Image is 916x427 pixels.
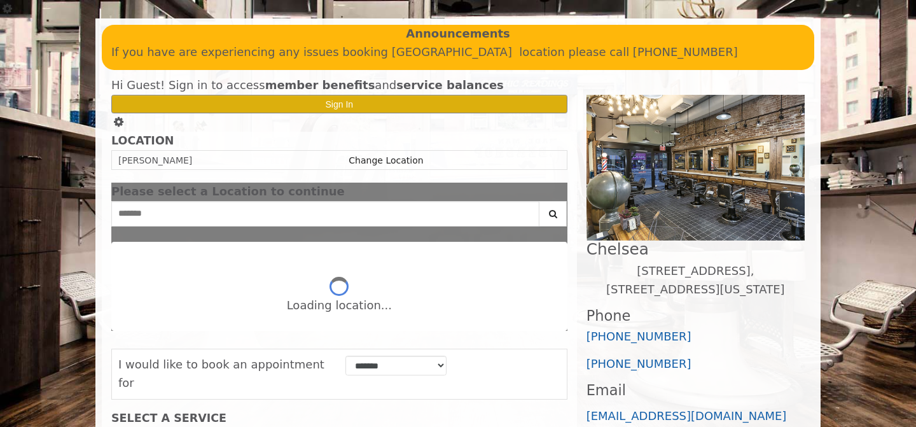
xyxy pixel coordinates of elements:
[111,185,345,198] span: Please select a Location to continue
[349,155,423,165] a: Change Location
[111,43,805,62] p: If you have are experiencing any issues booking [GEOGRAPHIC_DATA] location please call [PHONE_NUM...
[586,357,691,370] a: [PHONE_NUMBER]
[265,78,375,92] b: member benefits
[586,308,805,324] h3: Phone
[111,134,174,147] b: LOCATION
[406,25,510,43] b: Announcements
[111,201,539,227] input: Search Center
[111,201,567,233] div: Center Select
[586,330,691,343] a: [PHONE_NUMBER]
[111,76,567,95] div: Hi Guest! Sign in to access and
[546,209,560,218] i: Search button
[396,78,504,92] b: service balances
[111,412,567,424] div: SELECT A SERVICE
[118,358,324,389] span: I would like to book an appointment for
[287,297,392,315] div: Loading location...
[586,262,805,299] p: [STREET_ADDRESS],[STREET_ADDRESS][US_STATE]
[548,188,567,196] button: close dialog
[111,95,567,113] button: Sign In
[586,382,805,398] h3: Email
[586,241,805,258] h2: Chelsea
[586,409,787,423] a: [EMAIL_ADDRESS][DOMAIN_NAME]
[118,155,192,165] span: [PERSON_NAME]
